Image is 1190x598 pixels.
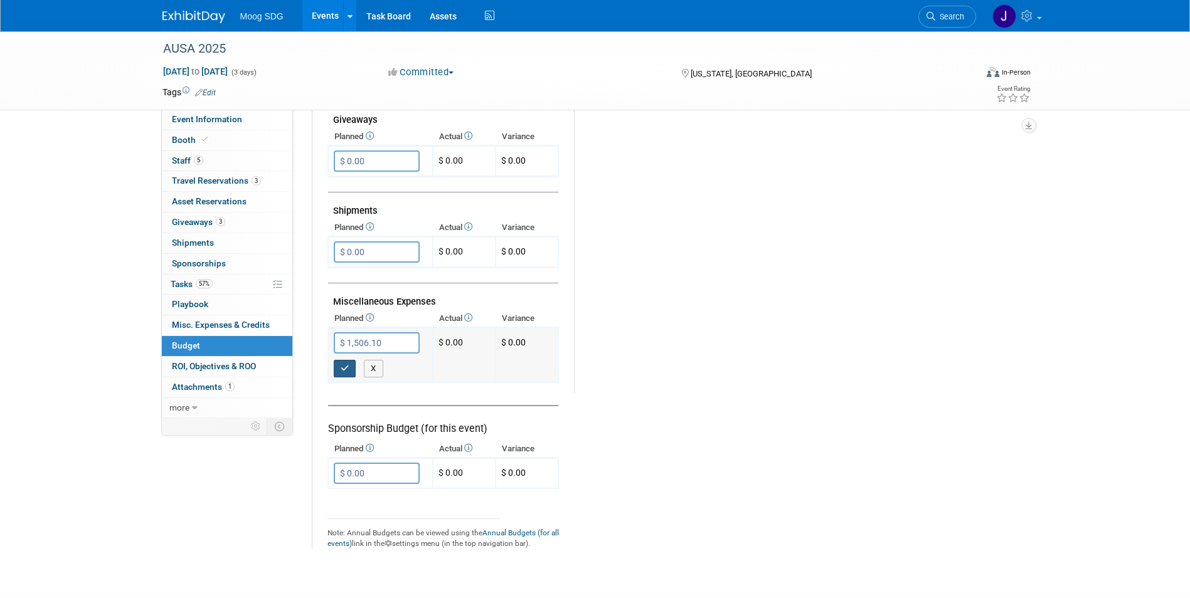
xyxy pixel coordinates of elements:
span: Giveaways [172,217,225,227]
span: $ 0.00 [501,468,526,478]
td: $ 0.00 [433,458,496,489]
a: Booth [162,130,292,150]
span: Misc. Expenses & Credits [172,320,270,330]
img: ExhibitDay [162,11,225,23]
span: more [169,402,189,412]
th: Variance [496,310,558,327]
td: Personalize Event Tab Strip [245,418,267,434]
button: X [364,360,383,377]
span: [US_STATE], [GEOGRAPHIC_DATA] [691,69,812,78]
th: Variance [496,440,558,458]
th: Actual [433,128,496,145]
span: Tasks [171,279,213,289]
td: $ 0.00 [433,328,496,382]
a: Misc. Expenses & Credits [162,315,292,335]
a: Sponsorships [162,254,292,274]
span: Budget [172,340,200,350]
div: AUSA 2025 [159,38,957,60]
td: Giveaways [328,102,558,129]
td: Toggle Event Tabs [267,418,292,434]
span: 5 [194,155,203,165]
th: Planned [328,219,433,236]
td: $ 0.00 [433,146,496,177]
span: Search [935,12,964,21]
a: Asset Reservations [162,192,292,212]
th: Variance [496,219,558,236]
a: Staff5 [162,151,292,171]
a: Travel Reservations3 [162,171,292,191]
div: Event Rating [996,86,1030,92]
span: $ 0.00 [501,155,526,165]
img: Jaclyn Roberts [992,4,1016,28]
a: Playbook [162,295,292,315]
th: Variance [496,128,558,145]
a: Search [918,6,976,28]
div: Note: Annual Budgets can be viewed using the link in the settings menu (in the top navigation bar). [327,522,559,549]
span: to [189,66,201,76]
div: _______________________________________________________ [327,511,559,522]
a: Budget [162,336,292,356]
span: $ 0.00 [501,337,526,347]
a: more [162,398,292,418]
span: [DATE] [DATE] [162,66,228,77]
span: Playbook [172,299,208,309]
th: Actual [433,440,496,458]
span: Event Information [172,114,242,124]
span: ROI, Objectives & ROO [172,361,256,371]
span: Asset Reservations [172,196,247,206]
th: Actual [433,219,496,236]
th: Planned [328,310,433,327]
span: Shipments [172,238,214,248]
div: Sponsorship Budget (for this event) [328,405,558,436]
span: $ 0.00 [501,246,526,256]
button: Committed [384,66,459,79]
span: Attachments [172,382,235,392]
img: Format-Inperson.png [987,67,999,77]
span: Travel Reservations [172,176,261,186]
div: Event Format [902,65,1031,84]
div: In-Person [1001,68,1031,77]
span: (3 days) [230,68,257,76]
span: 3 [252,176,261,186]
td: Miscellaneous Expenses [328,283,558,310]
th: Planned [328,440,433,458]
span: 1 [225,382,235,391]
a: ROI, Objectives & ROO [162,357,292,377]
td: Shipments [328,192,558,219]
a: Tasks57% [162,275,292,295]
th: Planned [328,128,433,145]
span: Sponsorships [172,258,226,268]
a: Giveaways3 [162,212,292,233]
i: Booth reservation complete [201,136,208,143]
span: Staff [172,155,203,165]
td: Tags [162,86,216,98]
span: Booth [172,135,210,145]
span: Moog SDG [240,11,284,21]
span: 3 [216,217,225,226]
th: Actual [433,310,496,327]
a: Event Information [162,110,292,130]
span: 57% [196,279,213,288]
a: Edit [195,88,216,97]
a: Attachments1 [162,377,292,397]
a: Shipments [162,233,292,253]
td: $ 0.00 [433,237,496,268]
